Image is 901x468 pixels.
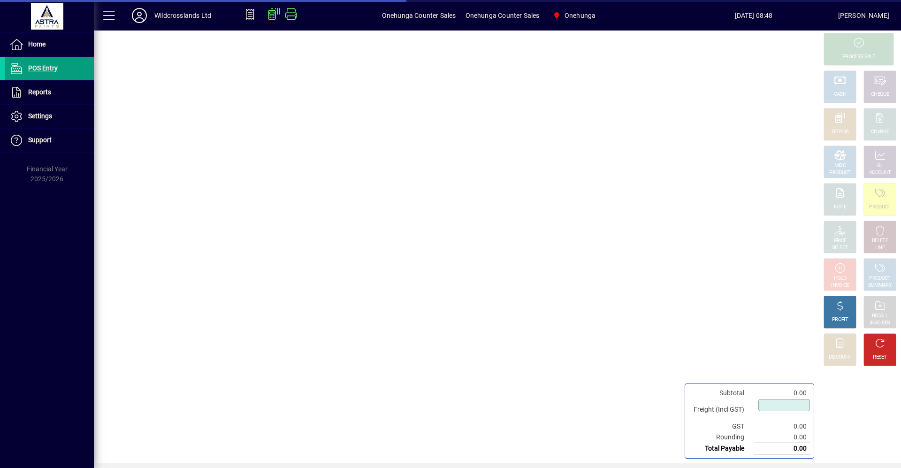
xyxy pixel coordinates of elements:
div: HOLD [834,275,846,282]
td: 0.00 [754,443,810,454]
div: MISC [834,162,846,169]
div: Wildcrosslands Ltd [154,8,211,23]
div: PROFIT [832,316,848,323]
div: PRICE [834,238,847,245]
div: RECALL [872,313,888,320]
span: Onehunga Counter Sales [466,8,540,23]
div: CASH [834,91,846,98]
div: RESET [873,354,887,361]
a: Settings [5,105,94,128]
span: POS Entry [28,64,58,72]
a: Home [5,33,94,56]
div: INVOICES [870,320,890,327]
div: SELECT [832,245,848,252]
div: DELETE [872,238,888,245]
td: 0.00 [754,421,810,432]
div: PRODUCT [869,275,890,282]
a: Support [5,129,94,152]
td: 0.00 [754,388,810,399]
td: Subtotal [689,388,754,399]
span: Onehunga [565,8,596,23]
a: Reports [5,81,94,104]
div: CHARGE [871,129,889,136]
span: Home [28,40,46,48]
div: EFTPOS [832,129,849,136]
span: Onehunga [549,7,599,24]
div: PROCESS SALE [842,54,875,61]
span: Onehunga Counter Sales [382,8,456,23]
td: Total Payable [689,443,754,454]
div: LINE [875,245,885,252]
td: GST [689,421,754,432]
div: PRODUCT [869,204,890,211]
td: 0.00 [754,432,810,443]
div: [PERSON_NAME] [838,8,889,23]
div: DISCOUNT [829,354,851,361]
div: CHEQUE [871,91,889,98]
span: [DATE] 08:48 [669,8,838,23]
div: SUMMARY [868,282,892,289]
td: Rounding [689,432,754,443]
div: NOTE [834,204,846,211]
span: Reports [28,88,51,96]
div: ACCOUNT [869,169,891,176]
div: GL [877,162,883,169]
span: Settings [28,112,52,120]
button: Profile [124,7,154,24]
span: Support [28,136,52,144]
td: Freight (Incl GST) [689,399,754,421]
div: PRODUCT [829,169,850,176]
div: INVOICE [831,282,848,289]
